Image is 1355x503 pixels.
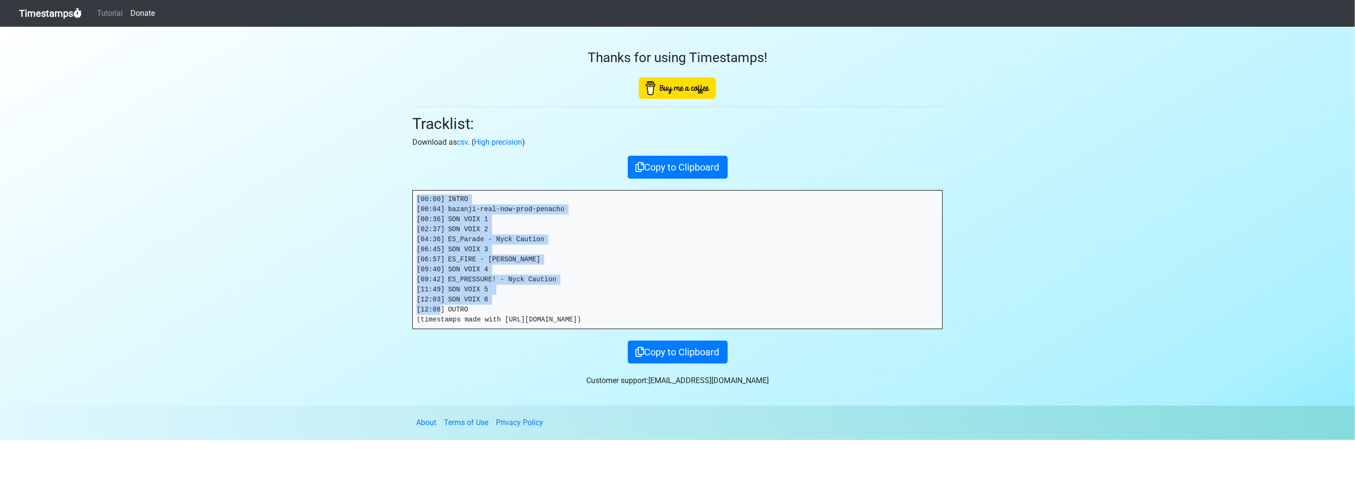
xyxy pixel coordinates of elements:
button: Copy to Clipboard [628,156,728,179]
a: Terms of Use [444,418,488,427]
a: csv [457,138,468,147]
h2: Tracklist: [412,115,943,133]
a: About [416,418,436,427]
a: Privacy Policy [496,418,543,427]
pre: [00:00] INTRO [00:04] bazanji-real-now-prod-penacho [00:36] SON VOIX 1 [02:37] SON VOIX 2 [04:36]... [413,191,942,329]
img: Buy Me A Coffee [639,77,716,99]
h3: Thanks for using Timestamps! [412,50,943,66]
a: High precision [474,138,522,147]
a: Timestamps [19,4,82,23]
a: Tutorial [93,4,127,23]
a: Donate [127,4,159,23]
button: Copy to Clipboard [628,341,728,364]
p: Download as . ( ) [412,137,943,148]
